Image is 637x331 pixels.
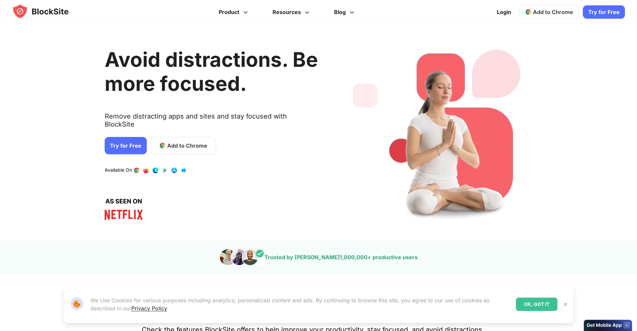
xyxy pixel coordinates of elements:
a: Try for Free [583,5,625,19]
img: blocksite-icon.5d769676.svg [12,3,82,19]
span: Add to Chrome [533,9,573,15]
h1: Avoid distractions. Be more focused. [105,47,318,96]
a: Login [493,4,515,20]
a: Add to Chrome [519,5,579,19]
div: OK, GOT IT [516,298,557,311]
p: We Use Cookies for various purposes including analytics, personalized content and ads. By continu... [90,296,511,312]
a: Privacy Policy [131,305,167,312]
img: pepole images [219,249,264,266]
img: chrome-icon.svg [525,9,532,15]
a: Add to Chrome [151,137,216,154]
a: Try for Free [105,137,147,154]
button: Close [561,300,570,309]
img: Close [563,302,568,307]
text: Available On [105,167,132,174]
text: Trusted by [PERSON_NAME] + productive users [264,254,418,261]
span: 1,000,000 [340,254,367,261]
span: Add to Chrome [167,142,207,150]
text: Remove distracting apps and sites and stay focused with BlockSite [105,112,318,134]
